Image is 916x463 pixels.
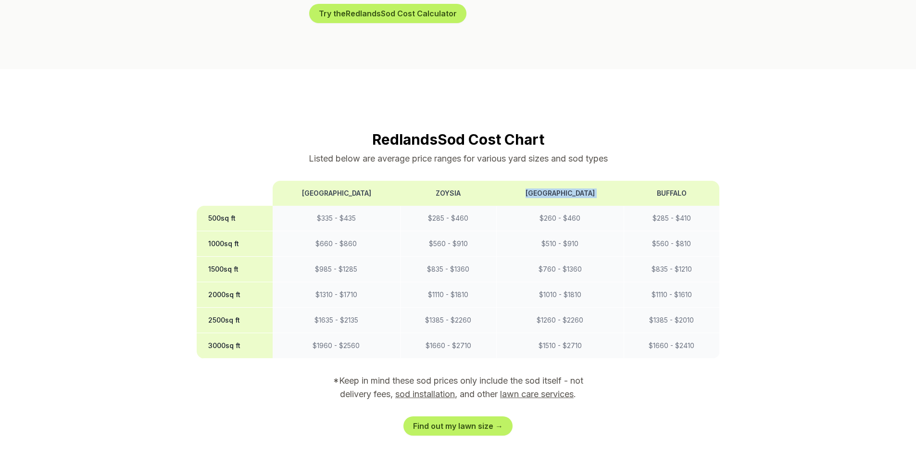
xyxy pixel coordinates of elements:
th: 1000 sq ft [197,231,273,257]
td: $ 1260 - $ 2260 [496,308,624,333]
th: [GEOGRAPHIC_DATA] [273,181,400,206]
td: $ 660 - $ 860 [273,231,400,257]
td: $ 1110 - $ 1810 [400,282,496,308]
th: 2500 sq ft [197,308,273,333]
td: $ 285 - $ 460 [400,206,496,231]
td: $ 260 - $ 460 [496,206,624,231]
td: $ 335 - $ 435 [273,206,400,231]
td: $ 835 - $ 1360 [400,257,496,282]
td: $ 760 - $ 1360 [496,257,624,282]
a: sod installation [395,389,455,399]
td: $ 560 - $ 810 [624,231,719,257]
td: $ 1310 - $ 1710 [273,282,400,308]
td: $ 1385 - $ 2010 [624,308,719,333]
td: $ 1660 - $ 2410 [624,333,719,359]
th: Buffalo [624,181,719,206]
td: $ 1635 - $ 2135 [273,308,400,333]
button: Try theRedlandsSod Cost Calculator [309,4,466,23]
p: *Keep in mind these sod prices only include the sod itself - not delivery fees, , and other . [320,374,597,401]
th: 2000 sq ft [197,282,273,308]
td: $ 1385 - $ 2260 [400,308,496,333]
td: $ 510 - $ 910 [496,231,624,257]
a: lawn care services [500,389,574,399]
td: $ 560 - $ 910 [400,231,496,257]
th: Zoysia [400,181,496,206]
td: $ 1960 - $ 2560 [273,333,400,359]
h2: Redlands Sod Cost Chart [197,131,720,148]
th: 500 sq ft [197,206,273,231]
td: $ 1110 - $ 1610 [624,282,719,308]
p: Listed below are average price ranges for various yard sizes and sod types [197,152,720,165]
td: $ 1010 - $ 1810 [496,282,624,308]
td: $ 1660 - $ 2710 [400,333,496,359]
th: [GEOGRAPHIC_DATA] [496,181,624,206]
a: Find out my lawn size → [403,416,513,436]
td: $ 835 - $ 1210 [624,257,719,282]
td: $ 1510 - $ 2710 [496,333,624,359]
th: 1500 sq ft [197,257,273,282]
td: $ 985 - $ 1285 [273,257,400,282]
th: 3000 sq ft [197,333,273,359]
td: $ 285 - $ 410 [624,206,719,231]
